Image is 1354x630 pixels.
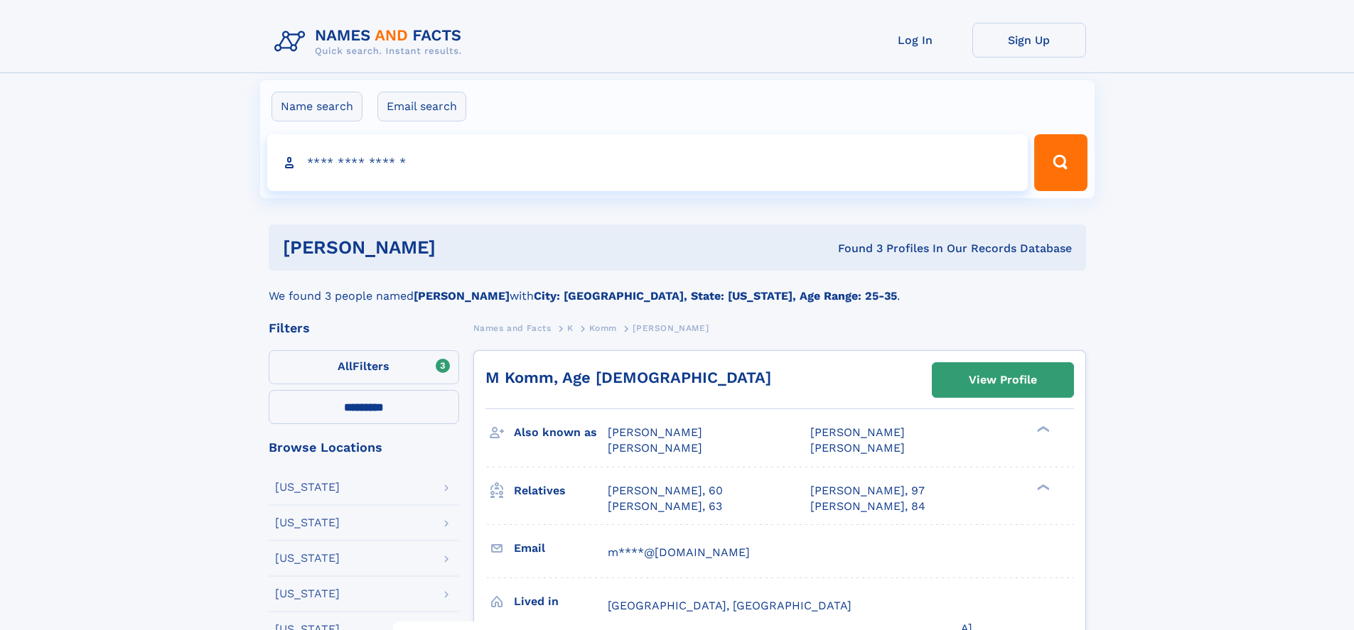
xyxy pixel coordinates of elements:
span: [GEOGRAPHIC_DATA], [GEOGRAPHIC_DATA] [608,599,851,612]
h3: Lived in [514,590,608,614]
div: ❯ [1033,482,1051,491]
div: Found 3 Profiles In Our Records Database [637,241,1072,256]
input: search input [267,134,1028,191]
a: View Profile [933,363,1073,397]
h3: Email [514,536,608,560]
div: We found 3 people named with . [269,271,1086,305]
label: Name search [272,92,362,121]
label: Filters [269,350,459,384]
img: Logo Names and Facts [269,23,473,61]
a: Sign Up [972,23,1086,58]
b: [PERSON_NAME] [414,289,510,303]
span: [PERSON_NAME] [810,441,905,455]
div: [US_STATE] [275,482,340,493]
div: Filters [269,322,459,335]
h3: Relatives [514,479,608,503]
div: ❯ [1033,425,1051,434]
h3: Also known as [514,420,608,445]
b: City: [GEOGRAPHIC_DATA], State: [US_STATE], Age Range: 25-35 [534,289,897,303]
a: Log In [859,23,972,58]
span: All [338,359,353,373]
label: Email search [377,92,466,121]
a: Names and Facts [473,319,552,337]
a: Komm [589,319,616,337]
span: [PERSON_NAME] [608,441,702,455]
a: K [567,319,574,337]
div: [US_STATE] [275,517,340,528]
span: Komm [589,323,616,333]
span: K [567,323,574,333]
a: [PERSON_NAME], 60 [608,483,723,499]
div: View Profile [969,364,1037,396]
a: [PERSON_NAME], 97 [810,483,925,499]
div: [US_STATE] [275,553,340,564]
span: [PERSON_NAME] [633,323,709,333]
div: [US_STATE] [275,588,340,599]
span: [PERSON_NAME] [608,425,702,439]
span: [PERSON_NAME] [810,425,905,439]
button: Search Button [1034,134,1087,191]
div: Browse Locations [269,441,459,454]
h1: [PERSON_NAME] [283,239,637,256]
a: M Komm, Age [DEMOGRAPHIC_DATA] [485,369,771,386]
a: [PERSON_NAME], 84 [810,499,925,514]
a: [PERSON_NAME], 63 [608,499,722,514]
